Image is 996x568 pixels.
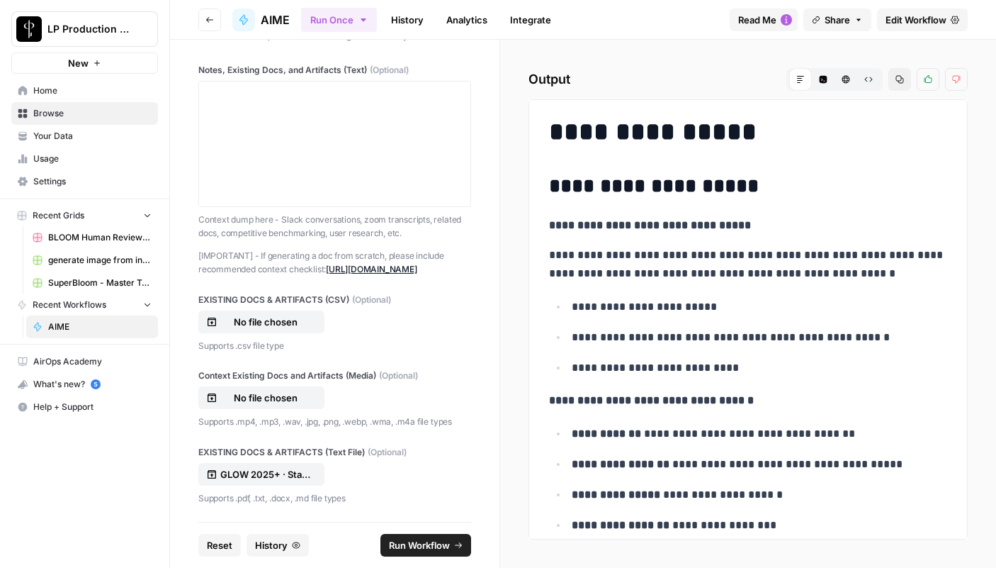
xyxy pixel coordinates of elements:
[379,369,418,382] span: (Optional)
[33,401,152,413] span: Help + Support
[48,231,152,244] span: BLOOM Human Review (ver2)
[33,175,152,188] span: Settings
[94,381,97,388] text: 5
[247,534,309,557] button: History
[383,9,432,31] a: History
[33,84,152,97] span: Home
[11,205,158,226] button: Recent Grids
[198,446,471,459] label: EXISTING DOCS & ARTIFACTS (Text File)
[26,249,158,272] a: generate image from input image (copyright tests) duplicate Grid
[91,379,101,389] a: 5
[730,9,798,31] button: Read Me
[11,11,158,47] button: Workspace: LP Production Workloads
[207,538,232,552] span: Reset
[11,52,158,74] button: New
[11,373,158,396] button: What's new? 5
[33,209,84,222] span: Recent Grids
[198,249,471,277] p: [IMPORTANT] - If generating a doc from scratch, please include recommended context checklist:
[825,13,850,27] span: Share
[232,9,290,31] a: AIME
[198,213,471,240] p: Context dump here - Slack conversations, zoom transcripts, related docs, competitive benchmarking...
[738,13,776,27] span: Read Me
[885,13,946,27] span: Edit Workflow
[352,294,391,306] span: (Optional)
[26,272,158,294] a: SuperBloom - Master Topic List
[33,152,152,165] span: Usage
[198,311,324,333] button: No file chosen
[198,369,471,382] label: Context Existing Docs and Artifacts (Media)
[11,170,158,193] a: Settings
[220,315,311,329] p: No file chosen
[198,491,471,506] p: Supports .pdf, .txt, .docx, .md file types
[198,339,471,353] p: Supports .csv file type
[198,534,241,557] button: Reset
[261,11,290,28] span: AIME
[326,264,417,274] a: [URL][DOMAIN_NAME]
[26,226,158,249] a: BLOOM Human Review (ver2)
[11,79,158,102] a: Home
[33,107,152,120] span: Browse
[11,125,158,147] a: Your Data
[33,355,152,368] span: AirOps Academy
[438,9,496,31] a: Analytics
[26,316,158,338] a: AIME
[220,391,311,405] p: No file chosen
[33,299,106,311] span: Recent Workflows
[11,294,158,316] button: Recent Workflows
[368,446,407,459] span: (Optional)
[48,277,152,289] span: SuperBloom - Master Topic List
[47,22,133,36] span: LP Production Workloads
[198,64,471,77] label: Notes, Existing Docs, and Artifacts (Text)
[68,56,89,70] span: New
[877,9,968,31] a: Edit Workflow
[198,463,324,486] button: GLOW 2025+ · Status Update Version.pdf
[301,8,377,32] button: Run Once
[11,147,158,170] a: Usage
[502,9,560,31] a: Integrate
[198,415,471,429] p: Supports .mp4, .mp3, .wav, .jpg, .png, .webp, .wma, .m4a file types
[220,467,311,481] p: GLOW 2025+ · Status Update Version.pdf
[33,130,152,143] span: Your Data
[48,254,152,267] span: generate image from input image (copyright tests) duplicate Grid
[198,294,471,306] label: EXISTING DOCS & ARTIFACTS (CSV)
[11,102,158,125] a: Browse
[11,350,158,373] a: AirOps Academy
[12,374,157,395] div: What's new?
[16,16,42,42] img: LP Production Workloads Logo
[48,321,152,333] span: AIME
[255,538,288,552] span: History
[198,386,324,409] button: No file chosen
[803,9,871,31] button: Share
[11,396,158,418] button: Help + Support
[389,538,450,552] span: Run Workflow
[370,64,409,77] span: (Optional)
[528,68,968,91] h2: Output
[380,534,471,557] button: Run Workflow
